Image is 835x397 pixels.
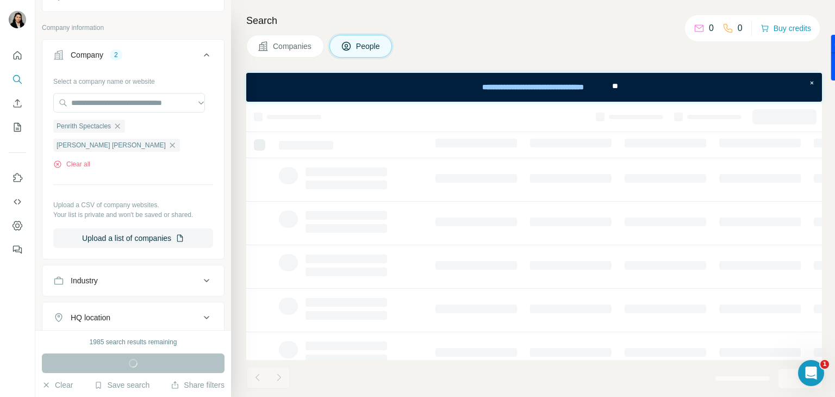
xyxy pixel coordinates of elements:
[53,228,213,248] button: Upload a list of companies
[53,159,90,169] button: Clear all
[9,240,26,259] button: Feedback
[42,305,224,331] button: HQ location
[709,22,714,35] p: 0
[42,268,224,294] button: Industry
[273,41,313,52] span: Companies
[9,216,26,235] button: Dashboard
[71,275,98,286] div: Industry
[9,168,26,188] button: Use Surfe on LinkedIn
[53,200,213,210] p: Upload a CSV of company websites.
[110,50,122,60] div: 2
[71,49,103,60] div: Company
[9,46,26,65] button: Quick start
[171,380,225,390] button: Share filters
[761,21,811,36] button: Buy credits
[53,72,213,86] div: Select a company name or website
[42,23,225,33] p: Company information
[90,337,177,347] div: 1985 search results remaining
[71,312,110,323] div: HQ location
[9,94,26,113] button: Enrich CSV
[9,11,26,28] img: Avatar
[42,380,73,390] button: Clear
[738,22,743,35] p: 0
[246,73,822,102] iframe: Banner
[42,42,224,72] button: Company2
[57,140,166,150] span: [PERSON_NAME] [PERSON_NAME]
[9,192,26,212] button: Use Surfe API
[798,360,824,386] iframe: Intercom live chat
[9,117,26,137] button: My lists
[94,380,149,390] button: Save search
[820,360,829,369] span: 1
[57,121,111,131] span: Penrith Spectacles
[53,210,213,220] p: Your list is private and won't be saved or shared.
[356,41,381,52] span: People
[9,70,26,89] button: Search
[246,13,822,28] h4: Search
